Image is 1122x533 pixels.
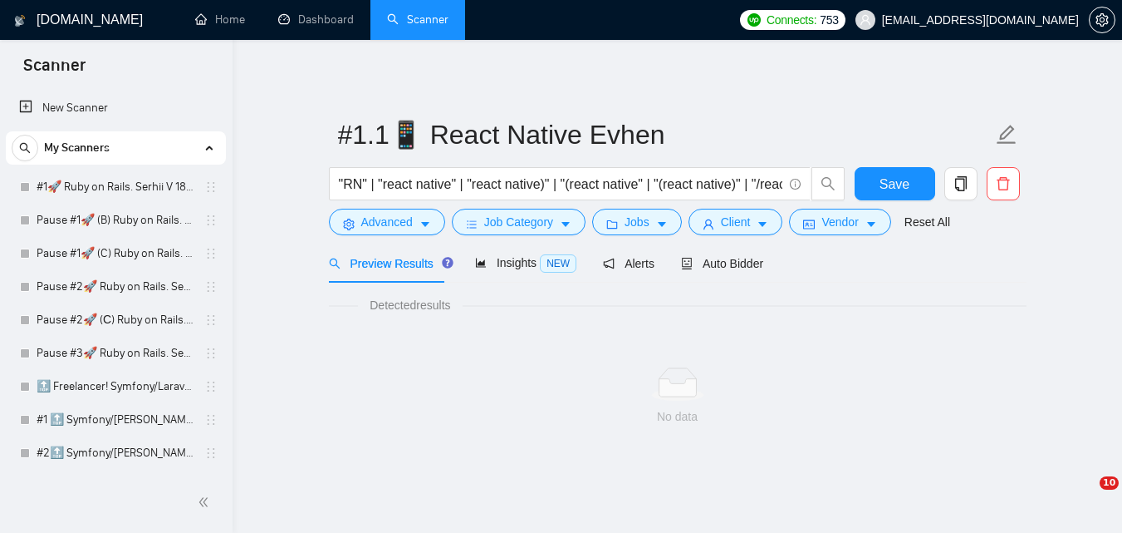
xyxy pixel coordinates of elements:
span: search [12,142,37,154]
span: Preview Results [329,257,448,270]
li: New Scanner [6,91,226,125]
a: searchScanner [387,12,448,27]
button: barsJob Categorycaret-down [452,209,585,235]
span: caret-down [560,218,571,230]
button: userClientcaret-down [688,209,783,235]
div: No data [342,407,1013,426]
span: user [703,218,714,230]
span: edit [996,124,1017,146]
a: Pause #2🚀 (С) Ruby on Rails. Serhii V 18/03 [37,304,194,337]
span: 10 [1100,476,1119,490]
span: 753 [820,11,838,29]
span: double-left [198,494,214,511]
span: Jobs [625,213,649,231]
a: Pause #2🚀 Ruby on Rails. Serhii V 18/03 [37,270,194,304]
a: #2 🔝 Symfony/[PERSON_NAME] 01/07 / Another categories [37,470,194,503]
button: Save [855,167,935,200]
span: holder [204,214,218,227]
span: Alerts [603,257,654,270]
span: My Scanners [44,131,110,165]
button: idcardVendorcaret-down [789,209,890,235]
span: Vendor [821,213,858,231]
a: New Scanner [19,91,213,125]
span: area-chart [475,257,487,269]
a: homeHome [195,12,245,27]
iframe: Intercom live chat [1066,476,1105,516]
button: delete [987,167,1020,200]
span: Auto Bidder [681,257,763,270]
input: Search Freelance Jobs... [339,174,782,195]
span: Client [721,213,751,231]
span: setting [1090,13,1115,27]
span: search [812,176,844,191]
span: info-circle [790,179,801,190]
span: setting [343,218,355,230]
span: search [329,258,341,269]
span: holder [204,413,218,427]
span: Scanner [10,53,99,88]
a: 🔝 Freelancer! Symfony/Laravel [PERSON_NAME] 15/03 CoverLetter changed [37,370,194,403]
span: copy [945,176,977,191]
span: Insights [475,256,576,269]
a: Pause #1🚀 (C) Ruby on Rails. Serhii V 18/03 [37,237,194,270]
span: Connects: [767,11,816,29]
span: holder [204,380,218,393]
span: caret-down [757,218,768,230]
button: search [811,167,845,200]
a: #1🚀 Ruby on Rails. Serhii V 18/03 [37,170,194,204]
span: Job Category [484,213,553,231]
a: #1 🔝 Symfony/[PERSON_NAME] (Viktoriia) [37,403,194,437]
span: delete [987,176,1019,191]
input: Scanner name... [338,114,992,155]
img: upwork-logo.png [747,13,761,27]
button: settingAdvancedcaret-down [329,209,445,235]
a: dashboardDashboard [278,12,354,27]
a: #2🔝 Symfony/[PERSON_NAME] 28/06 & 01/07 CoverLetter changed+10/07 P.S. added [37,437,194,470]
span: Advanced [361,213,413,231]
span: holder [204,447,218,460]
span: caret-down [419,218,431,230]
span: idcard [803,218,815,230]
span: bars [466,218,478,230]
a: setting [1089,13,1115,27]
span: caret-down [656,218,668,230]
button: search [12,135,38,161]
span: holder [204,313,218,327]
span: user [860,14,871,26]
button: folderJobscaret-down [592,209,682,235]
img: logo [14,7,26,34]
span: Save [879,174,909,195]
span: holder [204,347,218,360]
span: Detected results [358,296,462,314]
span: holder [204,180,218,194]
div: Tooltip anchor [440,255,455,270]
button: setting [1089,7,1115,33]
span: NEW [540,254,576,273]
span: robot [681,258,693,269]
a: Pause #3🚀 Ruby on Rails. Serhii V 18/03 [37,337,194,370]
span: folder [606,218,618,230]
button: copy [944,167,977,200]
span: notification [603,258,615,269]
span: caret-down [865,218,877,230]
a: Reset All [904,213,950,231]
a: Pause #1🚀 (B) Ruby on Rails. Serhii V 18/03 [37,204,194,237]
span: holder [204,247,218,260]
span: holder [204,280,218,294]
